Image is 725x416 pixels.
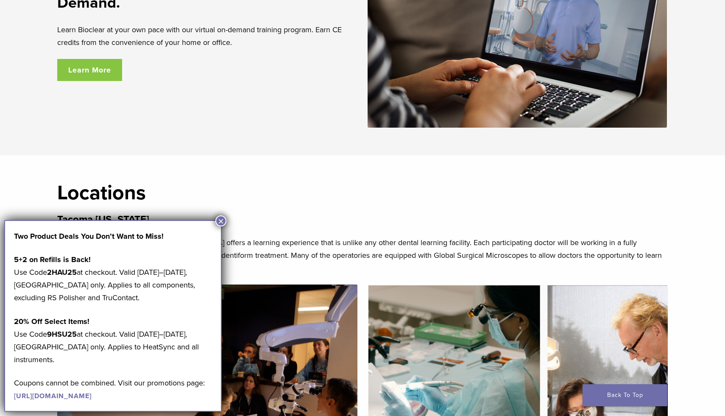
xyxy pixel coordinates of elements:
strong: 20% Off Select Items! [14,317,89,326]
strong: 2HAU25 [47,268,77,277]
a: Back To Top [583,384,667,406]
p: Learn Bioclear at your own pace with our virtual on-demand training program. Earn CE credits from... [57,23,357,49]
strong: Tacoma [US_STATE] [57,213,149,226]
a: [URL][DOMAIN_NAME] [14,392,92,400]
strong: 5+2 on Refills is Back! [14,255,91,264]
p: Use Code at checkout. Valid [DATE]–[DATE], [GEOGRAPHIC_DATA] only. Applies to HeatSync and all in... [14,315,212,366]
p: Use Code at checkout. Valid [DATE]–[DATE], [GEOGRAPHIC_DATA] only. Applies to all components, exc... [14,253,212,304]
button: Close [215,215,226,226]
strong: 9HSU25 [47,329,77,339]
p: The [GEOGRAPHIC_DATA], [GEOGRAPHIC_DATA] offers a learning experience that is unlike any other de... [57,236,668,274]
h2: Locations [57,183,668,203]
p: Coupons cannot be combined. Visit our promotions page: [14,377,212,402]
a: Learn More [57,59,122,81]
strong: Two Product Deals You Don’t Want to Miss! [14,232,164,241]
